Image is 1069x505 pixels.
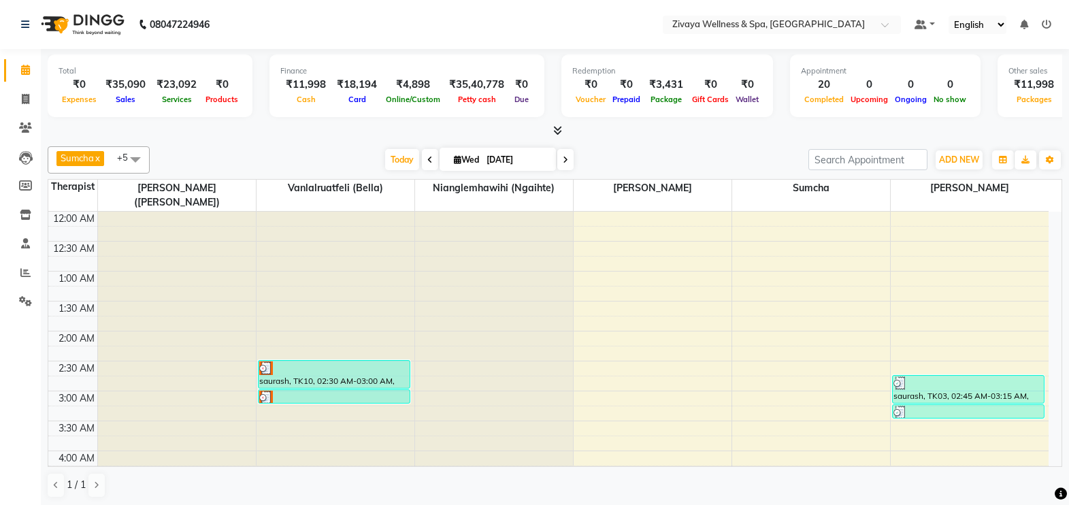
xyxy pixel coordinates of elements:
div: ₹0 [572,77,609,93]
span: Package [647,95,685,104]
div: Finance [280,65,533,77]
div: 0 [847,77,891,93]
div: 20 [801,77,847,93]
div: Redemption [572,65,762,77]
span: Today [385,149,419,170]
div: ₹35,40,778 [444,77,510,93]
div: Appointment [801,65,970,77]
span: Vanlalruatfeli (Bella) [257,180,414,197]
div: 12:00 AM [50,212,97,226]
div: ₹0 [59,77,100,93]
div: ₹11,998 [1008,77,1059,93]
div: ₹4,898 [382,77,444,93]
span: Gift Cards [689,95,732,104]
span: Ongoing [891,95,930,104]
span: Upcoming [847,95,891,104]
div: 4:00 AM [56,451,97,466]
span: Online/Custom [382,95,444,104]
div: ₹11,998 [280,77,331,93]
div: 3:00 AM [56,391,97,406]
span: Sumcha [61,152,94,163]
div: 2:30 AM [56,361,97,376]
div: 3:30 AM [56,421,97,436]
div: 2:00 AM [56,331,97,346]
span: [PERSON_NAME] [574,180,731,197]
div: saurash, TK10, 02:30 AM-03:00 AM, Sole to Soul Foot Massage - 30 Mins [259,361,410,388]
span: Due [511,95,532,104]
input: Search Appointment [808,149,927,170]
span: Sales [112,95,139,104]
div: Total [59,65,242,77]
img: logo [35,5,128,44]
div: saurash, TK10, 03:00 AM-03:15 AM, [GEOGRAPHIC_DATA] - Indian Head Massage with Aroma Therapy - 15... [259,390,410,403]
span: [PERSON_NAME] [891,180,1049,197]
b: 08047224946 [150,5,210,44]
button: ADD NEW [936,150,983,169]
div: 1:00 AM [56,272,97,286]
span: +5 [117,152,138,163]
span: 1 / 1 [67,478,86,492]
div: Therapist [48,180,97,194]
span: Products [202,95,242,104]
span: Petty cash [455,95,499,104]
div: 0 [891,77,930,93]
span: Sumcha [732,180,890,197]
span: Prepaid [609,95,644,104]
span: Wallet [732,95,762,104]
div: ₹18,194 [331,77,382,93]
div: 1:30 AM [56,302,97,316]
div: ₹3,431 [644,77,689,93]
span: [PERSON_NAME] ([PERSON_NAME]) [98,180,256,211]
span: Expenses [59,95,100,104]
div: ₹23,092 [151,77,202,93]
span: Services [159,95,195,104]
div: 0 [930,77,970,93]
div: saurash, TK03, 02:45 AM-03:15 AM, Sole to Soul Foot Massage - 30 Mins [893,376,1045,403]
span: Cash [293,95,319,104]
span: Voucher [572,95,609,104]
span: Card [345,95,369,104]
div: ₹0 [732,77,762,93]
div: ₹0 [609,77,644,93]
span: Completed [801,95,847,104]
div: ₹0 [510,77,533,93]
div: ₹0 [202,77,242,93]
span: Nianglemhawihi (Ngaihte) [415,180,573,197]
span: Wed [450,154,482,165]
div: 12:30 AM [50,242,97,256]
div: ₹35,090 [100,77,151,93]
div: ₹0 [689,77,732,93]
span: Packages [1013,95,1055,104]
input: 2025-09-03 [482,150,550,170]
a: x [94,152,100,163]
div: saurash, TK04, 03:15 AM-03:30 AM, [GEOGRAPHIC_DATA] - Indian Head Massage with Aroma Therapy - 15... [893,405,1045,418]
span: No show [930,95,970,104]
span: ADD NEW [939,154,979,165]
